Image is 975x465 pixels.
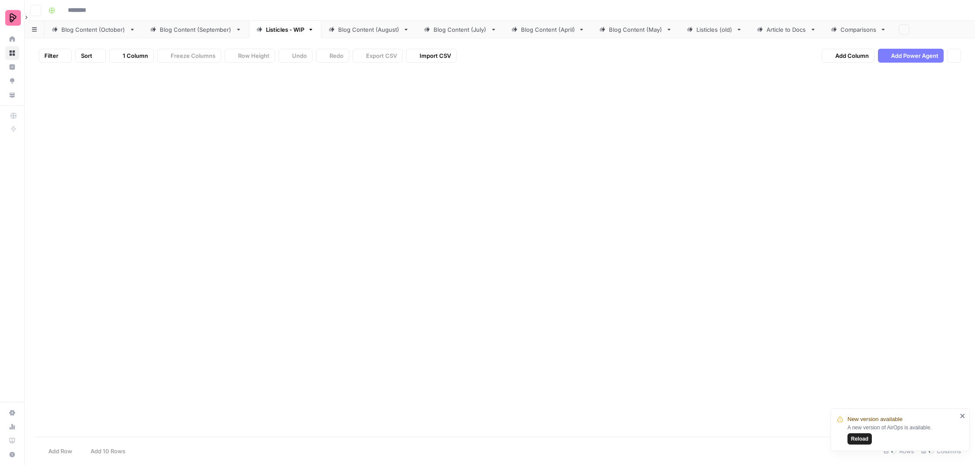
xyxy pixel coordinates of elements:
[5,88,19,102] a: Your Data
[238,51,269,60] span: Row Height
[77,444,131,458] button: Add 10 Rows
[847,433,872,445] button: Reload
[61,25,126,34] div: Blog Content (October)
[316,49,349,63] button: Redo
[5,32,19,46] a: Home
[835,51,869,60] span: Add Column
[160,25,232,34] div: Blog Content (September)
[841,25,877,34] div: Comparisons
[249,21,321,38] a: Listicles - WIP
[39,49,72,63] button: Filter
[44,21,143,38] a: Blog Content (October)
[329,51,343,60] span: Redo
[353,49,403,63] button: Export CSV
[5,420,19,434] a: Usage
[5,7,19,29] button: Workspace: Preply
[266,25,304,34] div: Listicles - WIP
[5,74,19,88] a: Opportunities
[109,49,154,63] button: 1 Column
[847,424,957,445] div: A new version of AirOps is available.
[5,10,21,26] img: Preply Logo
[279,49,313,63] button: Undo
[420,51,451,60] span: Import CSV
[847,415,902,424] span: New version available
[5,406,19,420] a: Settings
[609,25,662,34] div: Blog Content (May)
[35,444,77,458] button: Add Row
[143,21,249,38] a: Blog Content (September)
[5,60,19,74] a: Insights
[434,25,487,34] div: Blog Content (July)
[48,447,72,455] span: Add Row
[171,51,215,60] span: Freeze Columns
[822,49,874,63] button: Add Column
[406,49,457,63] button: Import CSV
[81,51,92,60] span: Sort
[5,448,19,462] button: Help + Support
[891,51,938,60] span: Add Power Agent
[750,21,824,38] a: Article to Docs
[679,21,750,38] a: Listicles (old)
[366,51,397,60] span: Export CSV
[157,49,221,63] button: Freeze Columns
[292,51,307,60] span: Undo
[91,447,125,455] span: Add 10 Rows
[123,51,148,60] span: 1 Column
[5,434,19,448] a: Learning Hub
[851,435,868,443] span: Reload
[960,412,966,419] button: close
[918,444,965,458] div: Columns
[75,49,106,63] button: Sort
[824,21,894,38] a: Comparisons
[321,21,417,38] a: Blog Content (August)
[696,25,733,34] div: Listicles (old)
[44,51,58,60] span: Filter
[592,21,679,38] a: Blog Content (May)
[880,444,918,458] div: Rows
[521,25,575,34] div: Blog Content (April)
[878,49,944,63] button: Add Power Agent
[5,46,19,60] a: Browse
[504,21,592,38] a: Blog Content (April)
[338,25,400,34] div: Blog Content (August)
[225,49,275,63] button: Row Height
[767,25,807,34] div: Article to Docs
[417,21,504,38] a: Blog Content (July)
